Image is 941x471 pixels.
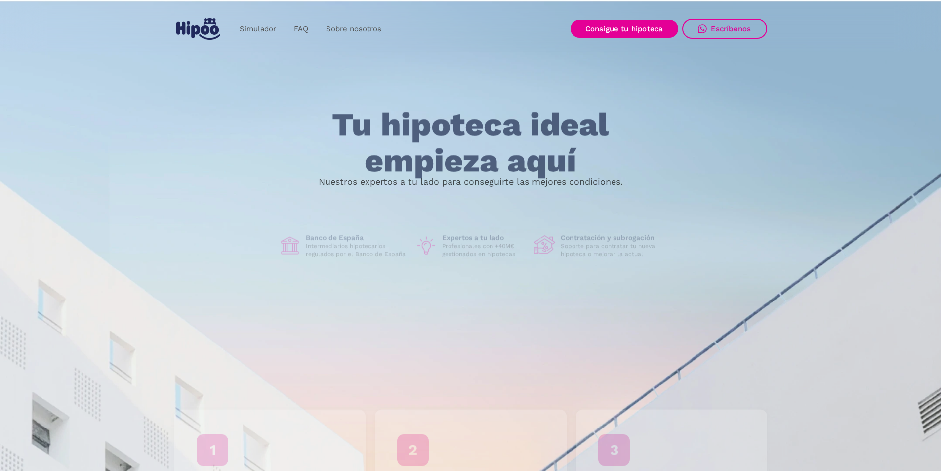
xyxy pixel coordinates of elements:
[571,20,678,38] a: Consigue tu hipoteca
[561,242,662,258] p: Soporte para contratar tu nueva hipoteca o mejorar la actual
[174,14,223,43] a: home
[561,233,662,242] h1: Contratación y subrogación
[231,19,285,39] a: Simulador
[711,24,751,33] div: Escríbenos
[317,19,390,39] a: Sobre nosotros
[283,107,657,179] h1: Tu hipoteca ideal empieza aquí
[306,242,408,258] p: Intermediarios hipotecarios regulados por el Banco de España
[442,242,526,258] p: Profesionales con +40M€ gestionados en hipotecas
[442,233,526,242] h1: Expertos a tu lado
[682,19,767,39] a: Escríbenos
[319,178,623,186] p: Nuestros expertos a tu lado para conseguirte las mejores condiciones.
[306,233,408,242] h1: Banco de España
[285,19,317,39] a: FAQ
